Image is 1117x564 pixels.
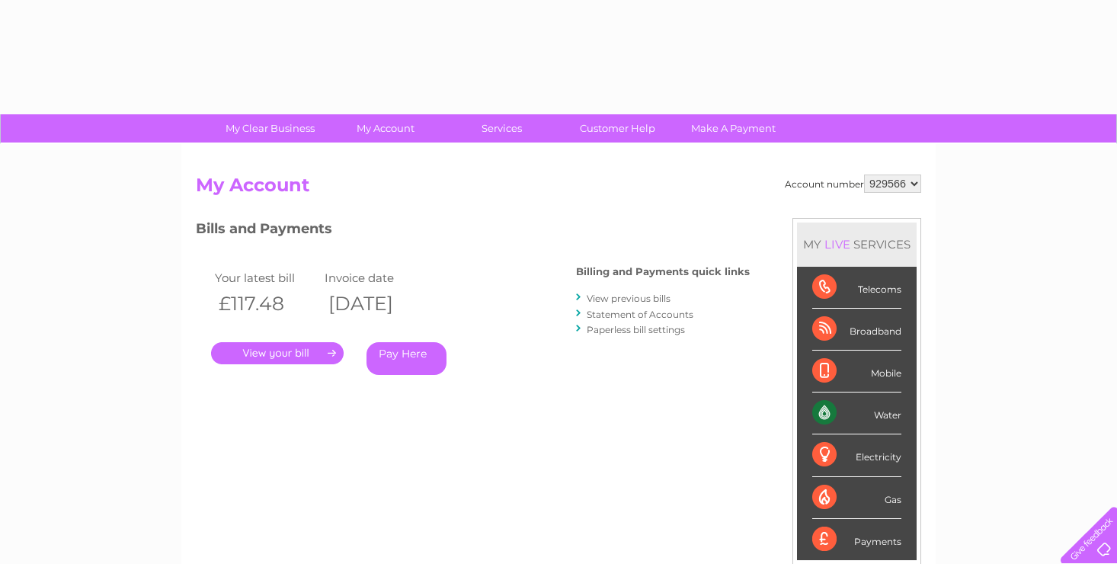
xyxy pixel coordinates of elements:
[812,434,901,476] div: Electricity
[821,237,853,252] div: LIVE
[196,175,921,203] h2: My Account
[207,114,333,143] a: My Clear Business
[196,218,750,245] h3: Bills and Payments
[671,114,796,143] a: Make A Payment
[211,268,321,288] td: Your latest bill
[812,309,901,351] div: Broadband
[812,267,901,309] div: Telecoms
[321,268,430,288] td: Invoice date
[812,393,901,434] div: Water
[576,266,750,277] h4: Billing and Payments quick links
[323,114,449,143] a: My Account
[439,114,565,143] a: Services
[211,288,321,319] th: £117.48
[587,309,693,320] a: Statement of Accounts
[812,519,901,560] div: Payments
[812,351,901,393] div: Mobile
[555,114,680,143] a: Customer Help
[321,288,430,319] th: [DATE]
[587,293,671,304] a: View previous bills
[797,223,917,266] div: MY SERVICES
[366,342,446,375] a: Pay Here
[587,324,685,335] a: Paperless bill settings
[812,477,901,519] div: Gas
[211,342,344,364] a: .
[785,175,921,193] div: Account number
